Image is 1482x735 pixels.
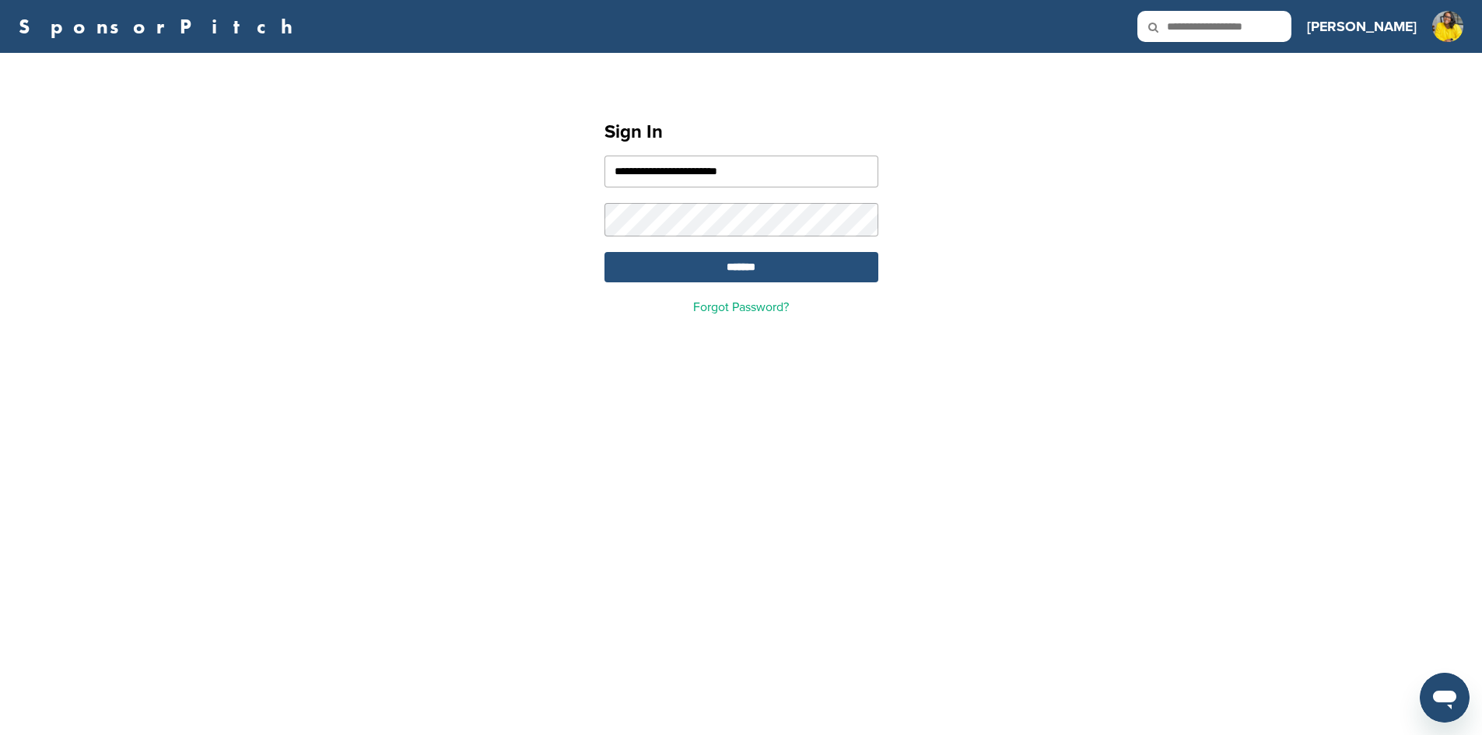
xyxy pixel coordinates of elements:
iframe: Button to launch messaging window [1420,673,1470,723]
img: Untitled design (1) [1432,11,1463,42]
a: Forgot Password? [693,299,789,315]
a: [PERSON_NAME] [1307,9,1417,44]
h1: Sign In [604,118,878,146]
h3: [PERSON_NAME] [1307,16,1417,37]
a: SponsorPitch [19,16,303,37]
